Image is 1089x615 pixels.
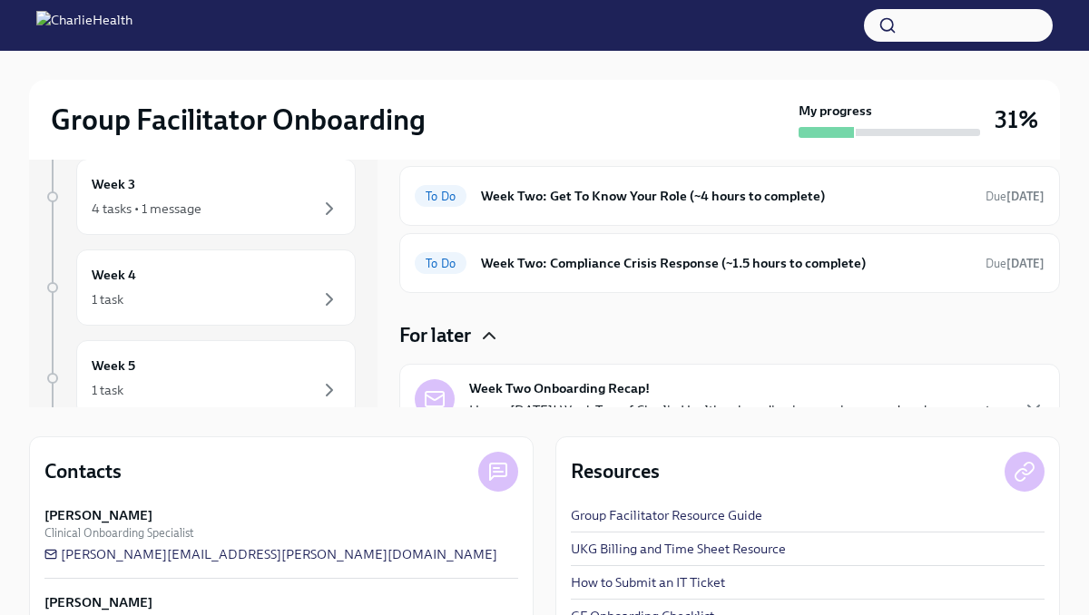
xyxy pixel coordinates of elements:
span: Clinical Onboarding Specialist [44,524,193,542]
span: To Do [415,190,466,203]
div: 1 task [92,381,123,399]
h4: Contacts [44,458,122,485]
a: Group Facilitator Resource Guide [571,506,762,524]
strong: Week Two Onboarding Recap! [469,379,650,397]
h4: Resources [571,458,660,485]
h6: Week 3 [92,174,135,194]
h2: Group Facilitator Onboarding [51,102,426,138]
div: 1 task [92,290,123,308]
strong: [DATE] [1006,190,1045,203]
div: 4 tasks • 1 message [92,200,201,218]
div: For later [399,322,1060,349]
a: To DoWeek Two: Get To Know Your Role (~4 hours to complete)Due[DATE] [415,181,1045,210]
span: Due [986,190,1045,203]
span: Due [986,257,1045,270]
h4: For later [399,322,471,349]
a: How to Submit an IT Ticket [571,573,725,591]
a: UKG Billing and Time Sheet Resource [571,540,786,558]
h3: 31% [995,103,1038,136]
h6: Week 5 [92,356,135,376]
h6: Week Two: Get To Know Your Role (~4 hours to complete) [481,186,971,206]
img: CharlieHealth [36,11,132,40]
a: Week 41 task [44,249,356,326]
h6: Week 4 [92,265,136,285]
a: Week 34 tasks • 1 message [44,159,356,235]
h6: Week Two: Compliance Crisis Response (~1.5 hours to complete) [481,253,971,273]
span: To Do [415,257,466,270]
span: September 16th, 2025 10:00 [986,255,1045,272]
a: To DoWeek Two: Compliance Crisis Response (~1.5 hours to complete)Due[DATE] [415,249,1045,278]
strong: [PERSON_NAME] [44,593,152,611]
span: September 16th, 2025 10:00 [986,188,1045,205]
p: Happy [DATE]! Week Two of Charlie Health onboarding is wrapping up and you've proven to be an ALL... [469,401,1008,437]
strong: [DATE] [1006,257,1045,270]
strong: My progress [799,102,872,120]
a: Week 51 task [44,340,356,416]
strong: [PERSON_NAME] [44,506,152,524]
a: [PERSON_NAME][EMAIL_ADDRESS][PERSON_NAME][DOMAIN_NAME] [44,545,497,563]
